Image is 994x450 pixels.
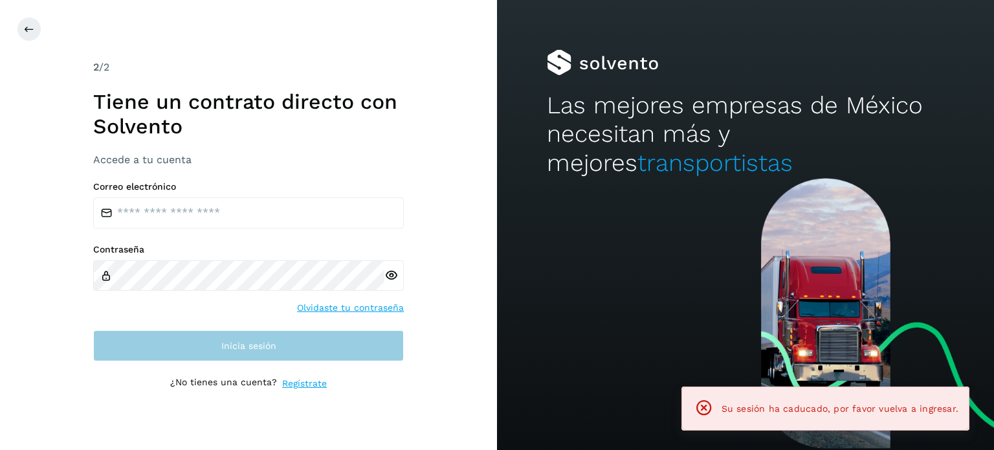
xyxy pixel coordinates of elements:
[221,341,276,350] span: Inicia sesión
[93,181,404,192] label: Correo electrónico
[93,244,404,255] label: Contraseña
[93,61,99,73] span: 2
[547,91,944,177] h2: Las mejores empresas de México necesitan más y mejores
[93,153,404,166] h3: Accede a tu cuenta
[282,377,327,390] a: Regístrate
[93,60,404,75] div: /2
[93,330,404,361] button: Inicia sesión
[170,377,277,390] p: ¿No tienes una cuenta?
[297,301,404,315] a: Olvidaste tu contraseña
[722,403,958,414] span: Su sesión ha caducado, por favor vuelva a ingresar.
[637,149,793,177] span: transportistas
[93,89,404,139] h1: Tiene un contrato directo con Solvento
